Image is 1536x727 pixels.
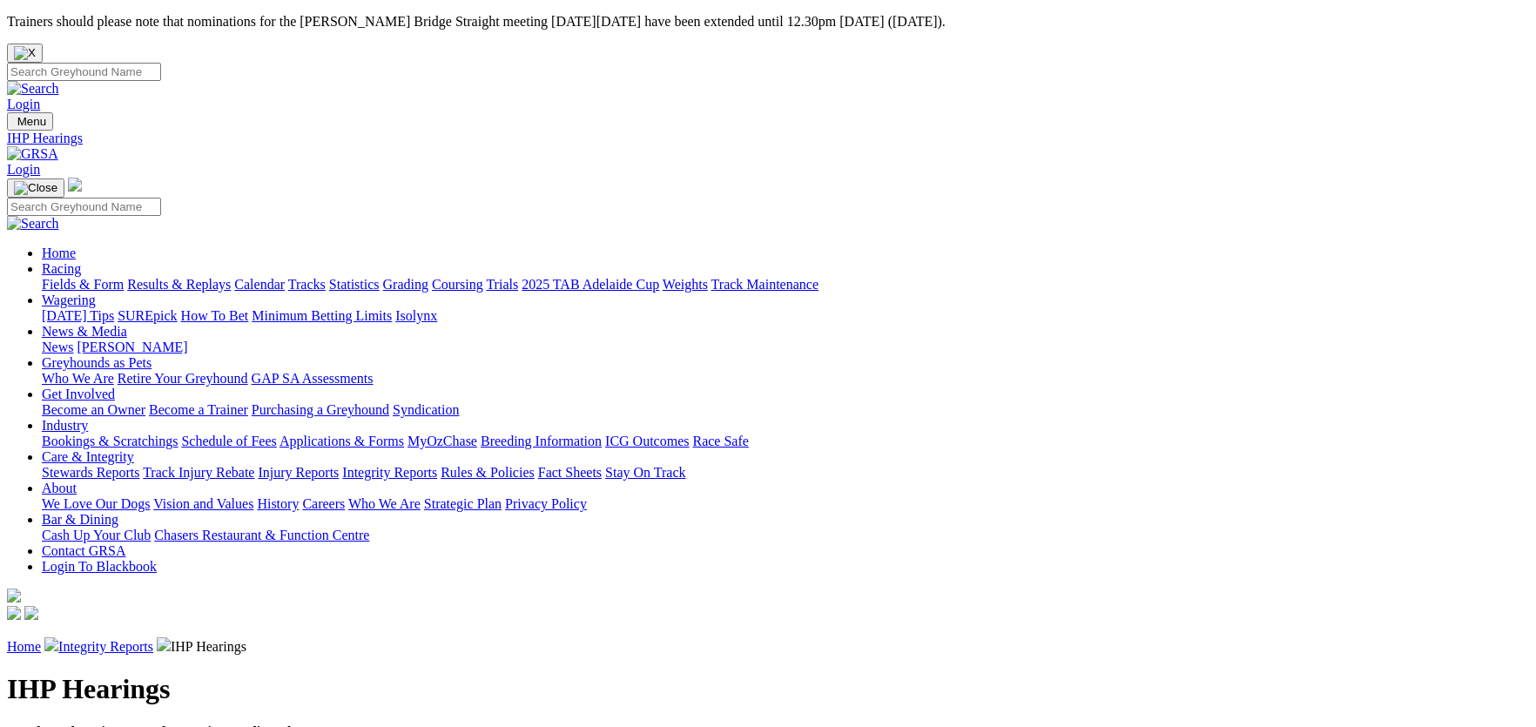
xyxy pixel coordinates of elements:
[7,639,41,654] a: Home
[7,81,59,97] img: Search
[342,465,437,480] a: Integrity Reports
[68,178,82,192] img: logo-grsa-white.png
[7,637,1529,655] p: IHP Hearings
[234,277,285,292] a: Calendar
[157,637,171,651] img: chevron-right.svg
[481,434,602,448] a: Breeding Information
[127,277,231,292] a: Results & Replays
[7,146,58,162] img: GRSA
[7,97,40,111] a: Login
[42,355,152,370] a: Greyhounds as Pets
[7,606,21,620] img: facebook.svg
[42,496,150,511] a: We Love Our Dogs
[118,371,248,386] a: Retire Your Greyhound
[42,496,1529,512] div: About
[7,673,1529,705] h1: IHP Hearings
[7,63,161,81] input: Search
[538,465,602,480] a: Fact Sheets
[42,434,178,448] a: Bookings & Scratchings
[486,277,518,292] a: Trials
[663,277,708,292] a: Weights
[58,639,153,654] a: Integrity Reports
[258,465,339,480] a: Injury Reports
[42,528,1529,543] div: Bar & Dining
[42,261,81,276] a: Racing
[7,131,1529,146] a: IHP Hearings
[711,277,819,292] a: Track Maintenance
[42,402,145,417] a: Become an Owner
[42,402,1529,418] div: Get Involved
[257,496,299,511] a: History
[424,496,502,511] a: Strategic Plan
[42,418,88,433] a: Industry
[7,178,64,198] button: Toggle navigation
[143,465,254,480] a: Track Injury Rebate
[42,277,124,292] a: Fields & Form
[77,340,187,354] a: [PERSON_NAME]
[348,496,421,511] a: Who We Are
[42,308,114,323] a: [DATE] Tips
[383,277,428,292] a: Grading
[42,528,151,542] a: Cash Up Your Club
[42,481,77,495] a: About
[42,308,1529,324] div: Wagering
[42,340,1529,355] div: News & Media
[505,496,587,511] a: Privacy Policy
[522,277,659,292] a: 2025 TAB Adelaide Cup
[181,308,249,323] a: How To Bet
[42,434,1529,449] div: Industry
[395,308,437,323] a: Isolynx
[252,402,389,417] a: Purchasing a Greyhound
[7,14,1529,30] p: Trainers should please note that nominations for the [PERSON_NAME] Bridge Straight meeting [DATE]...
[329,277,380,292] a: Statistics
[441,465,535,480] a: Rules & Policies
[42,340,73,354] a: News
[280,434,404,448] a: Applications & Forms
[605,434,689,448] a: ICG Outcomes
[7,198,161,216] input: Search
[14,46,36,60] img: X
[252,371,374,386] a: GAP SA Assessments
[42,449,134,464] a: Care & Integrity
[7,112,53,131] button: Toggle navigation
[42,512,118,527] a: Bar & Dining
[42,293,96,307] a: Wagering
[7,162,40,177] a: Login
[42,559,157,574] a: Login To Blackbook
[7,589,21,602] img: logo-grsa-white.png
[118,308,177,323] a: SUREpick
[42,387,115,401] a: Get Involved
[153,496,253,511] a: Vision and Values
[302,496,345,511] a: Careers
[154,528,369,542] a: Chasers Restaurant & Function Centre
[252,308,392,323] a: Minimum Betting Limits
[24,606,38,620] img: twitter.svg
[42,543,125,558] a: Contact GRSA
[605,465,685,480] a: Stay On Track
[7,44,43,63] button: Close
[288,277,326,292] a: Tracks
[42,371,1529,387] div: Greyhounds as Pets
[149,402,248,417] a: Become a Trainer
[7,216,59,232] img: Search
[42,246,76,260] a: Home
[14,181,57,195] img: Close
[42,324,127,339] a: News & Media
[408,434,477,448] a: MyOzChase
[42,371,114,386] a: Who We Are
[692,434,748,448] a: Race Safe
[432,277,483,292] a: Coursing
[42,465,139,480] a: Stewards Reports
[181,434,276,448] a: Schedule of Fees
[42,465,1529,481] div: Care & Integrity
[393,402,459,417] a: Syndication
[44,637,58,651] img: chevron-right.svg
[17,115,46,128] span: Menu
[42,277,1529,293] div: Racing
